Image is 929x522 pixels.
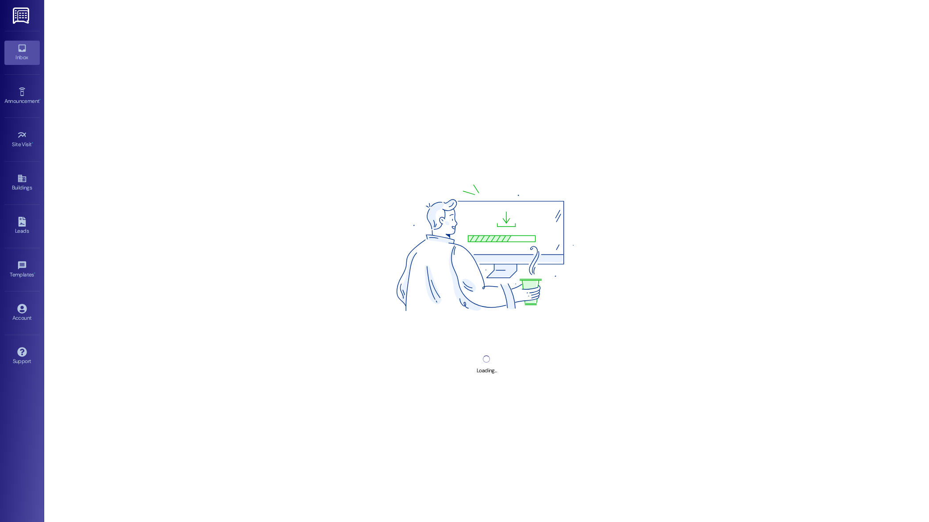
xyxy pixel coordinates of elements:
a: Leads [4,214,40,238]
a: Buildings [4,171,40,195]
img: ResiDesk Logo [13,8,31,24]
a: Support [4,344,40,368]
a: Site Visit • [4,128,40,151]
div: Loading... [477,366,497,375]
span: • [32,140,33,146]
span: • [39,97,41,103]
span: • [34,270,35,276]
a: Inbox [4,41,40,64]
a: Templates • [4,258,40,282]
a: Account [4,301,40,325]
